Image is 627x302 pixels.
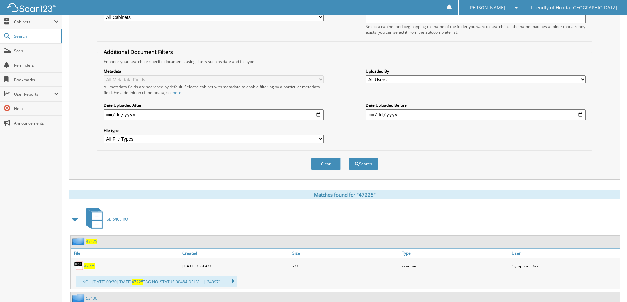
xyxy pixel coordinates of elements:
button: Search [349,158,378,170]
span: Announcements [14,120,59,126]
a: Size [291,249,401,258]
a: Created [181,249,291,258]
a: 53430 [86,295,97,301]
label: Metadata [104,68,324,74]
label: File type [104,128,324,133]
div: scanned [400,259,510,272]
img: scan123-logo-white.svg [7,3,56,12]
span: Bookmarks [14,77,59,82]
span: Cabinets [14,19,54,25]
div: ... NO. |[DATE] 09:30|[DATE] TAG NO. STATUS 00484 DELIV ... | 240971... [76,276,237,287]
img: PDF.png [74,261,84,271]
div: All metadata fields are searched by default. Select a cabinet with metadata to enable filtering b... [104,84,324,95]
a: 47225 [86,239,97,244]
div: Select a cabinet and begin typing the name of the folder you want to search in. If the name match... [366,24,586,35]
span: Reminders [14,62,59,68]
div: 2MB [291,259,401,272]
a: SERVICE RO [82,206,128,232]
a: Type [400,249,510,258]
button: Clear [311,158,341,170]
span: Search [14,34,58,39]
span: SERVICE RO [107,216,128,222]
a: 47225 [84,263,95,269]
input: end [366,109,586,120]
label: Date Uploaded Before [366,103,586,108]
span: User Reports [14,91,54,97]
span: Help [14,106,59,111]
a: User [510,249,620,258]
legend: Additional Document Filters [100,48,176,56]
div: Enhance your search for specific documents using filters such as date and file type. [100,59,589,64]
span: [PERSON_NAME] [468,6,505,10]
span: 47225 [132,279,143,285]
a: File [71,249,181,258]
div: Cymphoni Deal [510,259,620,272]
iframe: Chat Widget [594,270,627,302]
img: folder2.png [72,237,86,245]
a: here [173,90,181,95]
label: Date Uploaded After [104,103,324,108]
span: Friendly of Honda [GEOGRAPHIC_DATA] [531,6,617,10]
label: Uploaded By [366,68,586,74]
input: start [104,109,324,120]
div: Matches found for "47225" [69,190,620,199]
div: [DATE] 7:38 AM [181,259,291,272]
span: Scan [14,48,59,54]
